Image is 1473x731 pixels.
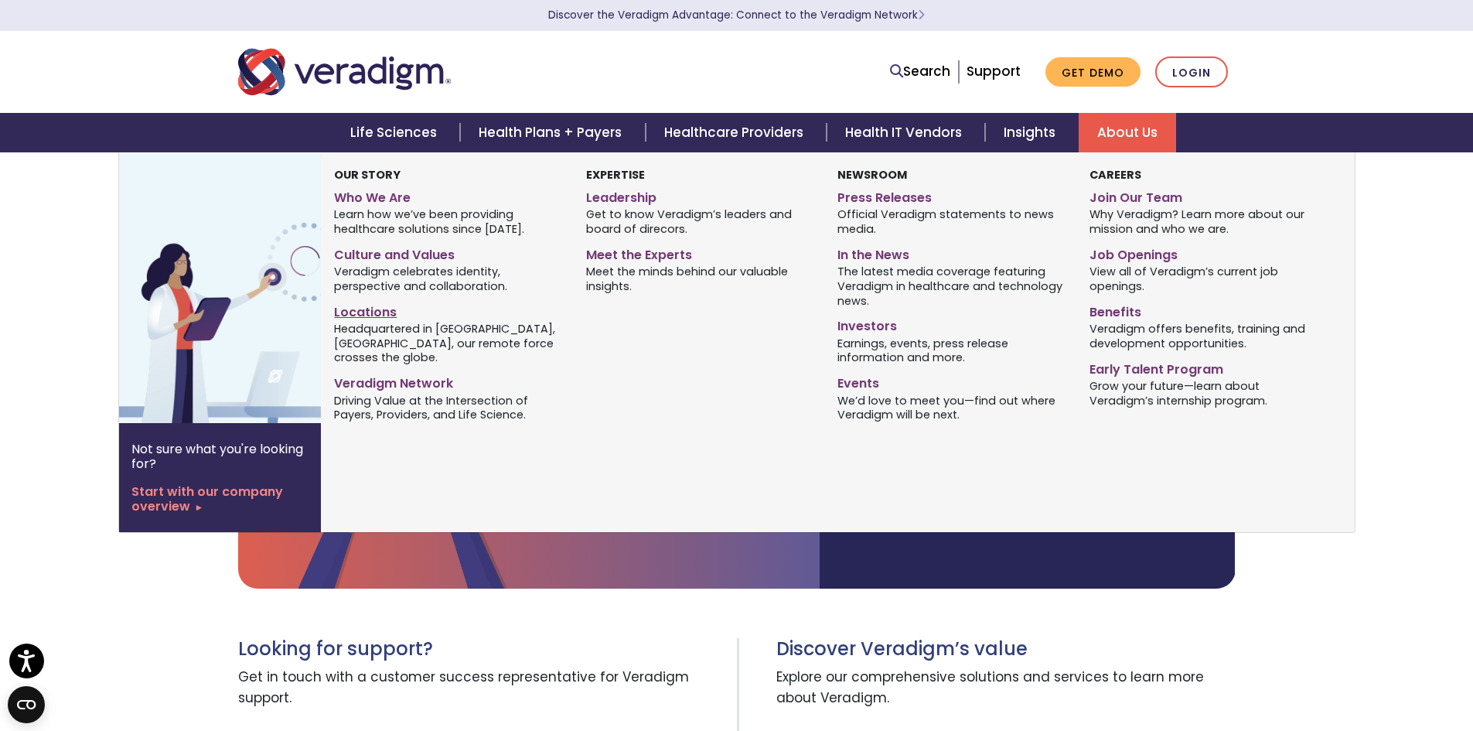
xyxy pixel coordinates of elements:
[837,167,907,183] strong: Newsroom
[238,661,725,716] span: Get in touch with a customer success representative for Veradigm support.
[334,299,562,321] a: Locations
[334,264,562,294] span: Veradigm celebrates identity, perspective and collaboration.
[1089,320,1318,350] span: Veradigm offers benefits, training and development opportunities.
[334,207,562,237] span: Learn how we’ve been providing healthcare solutions since [DATE].
[985,113,1079,152] a: Insights
[586,264,814,294] span: Meet the minds behind our valuable insights.
[1089,241,1318,264] a: Job Openings
[837,335,1066,365] span: Earnings, events, press release information and more.
[131,442,309,471] p: Not sure what you're looking for?
[334,184,562,207] a: Who We Are
[1089,167,1141,183] strong: Careers
[967,62,1021,80] a: Support
[837,241,1066,264] a: In the News
[460,113,645,152] a: Health Plans + Payers
[334,392,562,422] span: Driving Value at the Intersection of Payers, Providers, and Life Science.
[119,152,368,423] img: Vector image of Veradigm’s Story
[1089,264,1318,294] span: View all of Veradigm’s current job openings.
[1089,184,1318,207] a: Join Our Team
[238,638,725,661] h3: Looking for support?
[837,370,1066,392] a: Events
[890,61,950,82] a: Search
[334,370,562,392] a: Veradigm Network
[334,320,562,365] span: Headquartered in [GEOGRAPHIC_DATA], [GEOGRAPHIC_DATA], our remote force crosses the globe.
[586,167,645,183] strong: Expertise
[776,661,1236,716] span: Explore our comprehensive solutions and services to learn more about Veradigm.
[1089,207,1318,237] span: Why Veradigm? Learn more about our mission and who we are.
[8,686,45,723] button: Open CMP widget
[548,8,925,22] a: Discover the Veradigm Advantage: Connect to the Veradigm NetworkLearn More
[586,241,814,264] a: Meet the Experts
[1155,56,1228,88] a: Login
[1045,57,1141,87] a: Get Demo
[238,46,451,97] img: Veradigm logo
[646,113,827,152] a: Healthcare Providers
[776,638,1236,661] h3: Discover Veradigm’s value
[837,392,1066,422] span: We’d love to meet you—find out where Veradigm will be next.
[334,167,401,183] strong: Our Story
[334,241,562,264] a: Culture and Values
[586,207,814,237] span: Get to know Veradigm’s leaders and board of direcors.
[837,184,1066,207] a: Press Releases
[1089,299,1318,321] a: Benefits
[332,113,460,152] a: Life Sciences
[1089,377,1318,408] span: Grow your future—learn about Veradigm’s internship program.
[837,313,1066,335] a: Investors
[586,184,814,207] a: Leadership
[837,207,1066,237] span: Official Veradigm statements to news media.
[827,113,985,152] a: Health IT Vendors
[837,264,1066,309] span: The latest media coverage featuring Veradigm in healthcare and technology news.
[1089,356,1318,378] a: Early Talent Program
[131,484,309,514] a: Start with our company overview
[918,8,925,22] span: Learn More
[1079,113,1176,152] a: About Us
